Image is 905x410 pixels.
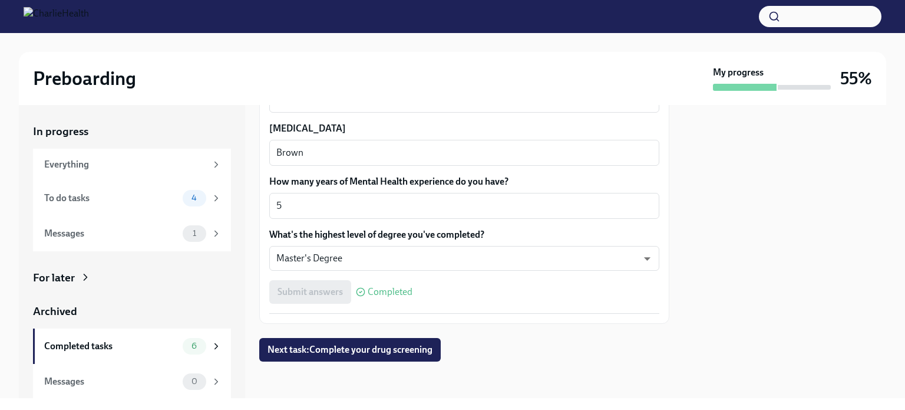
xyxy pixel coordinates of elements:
[44,158,206,171] div: Everything
[44,227,178,240] div: Messages
[24,7,89,26] img: CharlieHealth
[259,338,441,362] button: Next task:Complete your drug screening
[33,270,75,286] div: For later
[269,228,659,241] label: What's the highest level of degree you've completed?
[44,375,178,388] div: Messages
[33,329,231,364] a: Completed tasks6
[33,67,136,90] h2: Preboarding
[33,364,231,399] a: Messages0
[33,149,231,181] a: Everything
[33,216,231,251] a: Messages1
[186,229,203,238] span: 1
[276,146,652,160] textarea: Brown
[184,342,204,350] span: 6
[368,287,412,297] span: Completed
[184,193,204,202] span: 4
[44,192,178,205] div: To do tasks
[713,66,764,79] strong: My progress
[184,377,204,386] span: 0
[33,270,231,286] a: For later
[267,344,432,356] span: Next task : Complete your drug screening
[269,122,659,135] label: [MEDICAL_DATA]
[840,68,872,89] h3: 55%
[33,124,231,139] a: In progress
[33,181,231,216] a: To do tasks4
[276,199,652,213] textarea: 5
[269,246,659,271] div: Master's Degree
[269,175,659,188] label: How many years of Mental Health experience do you have?
[33,304,231,319] a: Archived
[44,340,178,353] div: Completed tasks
